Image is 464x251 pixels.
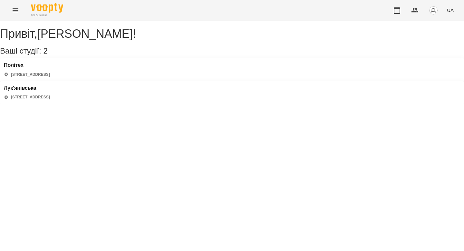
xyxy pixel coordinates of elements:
[429,6,438,15] img: avatar_s.png
[8,3,23,18] button: Menu
[31,13,63,17] span: For Business
[11,72,50,77] p: [STREET_ADDRESS]
[31,3,63,13] img: Voopty Logo
[43,46,47,55] span: 2
[444,4,456,16] button: UA
[11,95,50,100] p: [STREET_ADDRESS]
[447,7,454,14] span: UA
[4,85,50,91] a: Лук'янівська
[4,62,50,68] a: Політех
